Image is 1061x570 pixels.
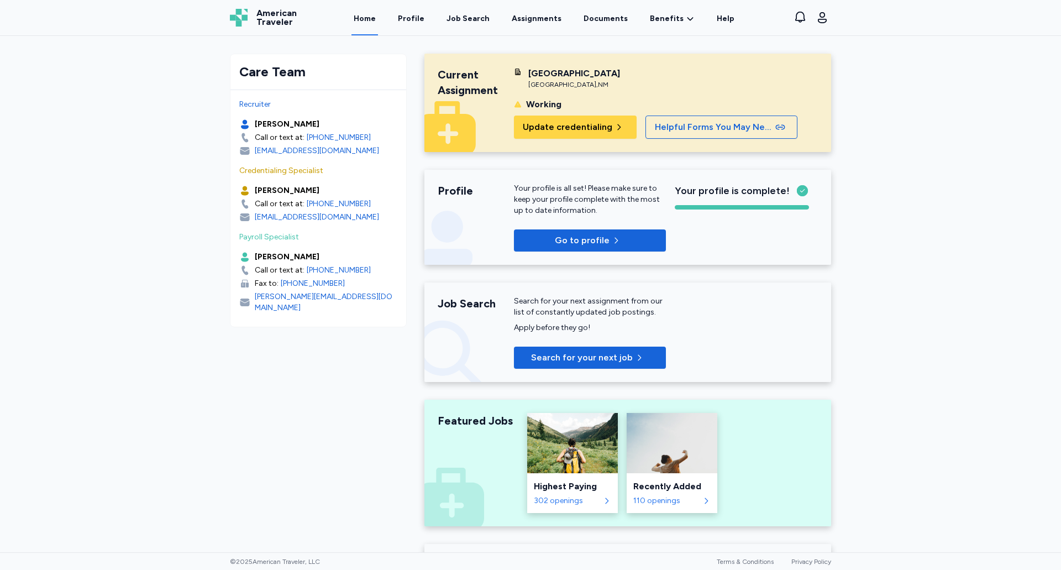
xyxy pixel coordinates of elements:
[645,116,797,139] button: Helpful Forms You May Need
[633,480,711,493] div: Recently Added
[230,9,248,27] img: Logo
[438,67,514,98] div: Current Assignment
[791,558,831,566] a: Privacy Policy
[534,495,600,506] div: 302 openings
[255,265,304,276] div: Call or text at:
[255,132,304,143] div: Call or text at:
[514,183,666,216] div: Your profile is all set! Please make sure to keep your profile complete with the most up to date ...
[555,234,610,247] span: Go to profile
[239,63,397,81] div: Care Team
[239,232,397,243] div: Payroll Specialist
[239,165,397,176] div: Credentialing Specialist
[255,278,279,289] div: Fax to:
[527,413,618,513] a: Highest PayingHighest Paying302 openings
[675,183,790,198] span: Your profile is complete!
[307,198,371,210] a: [PHONE_NUMBER]
[351,1,378,35] a: Home
[523,121,612,134] span: Update credentialing
[650,13,695,24] a: Benefits
[633,495,700,506] div: 110 openings
[627,413,717,513] a: Recently AddedRecently Added110 openings
[255,252,319,263] div: [PERSON_NAME]
[438,296,514,311] div: Job Search
[307,132,371,143] a: [PHONE_NUMBER]
[528,67,620,80] div: [GEOGRAPHIC_DATA]
[531,351,633,364] span: Search for your next job
[514,322,666,333] div: Apply before they go!
[255,212,379,223] div: [EMAIL_ADDRESS][DOMAIN_NAME]
[438,413,514,428] div: Featured Jobs
[655,121,773,134] span: Helpful Forms You May Need
[255,119,319,130] div: [PERSON_NAME]
[438,183,514,198] div: Profile
[256,9,297,27] span: American Traveler
[514,116,637,139] button: Update credentialing
[534,480,611,493] div: Highest Paying
[255,185,319,196] div: [PERSON_NAME]
[717,558,774,566] a: Terms & Conditions
[255,145,379,156] div: [EMAIL_ADDRESS][DOMAIN_NAME]
[255,198,304,210] div: Call or text at:
[528,80,620,89] div: [GEOGRAPHIC_DATA] , NM
[627,413,717,473] img: Recently Added
[514,229,666,252] button: Go to profile
[239,99,397,110] div: Recruiter
[526,98,561,111] div: Working
[650,13,684,24] span: Benefits
[230,557,320,566] span: © 2025 American Traveler, LLC
[255,291,397,313] div: [PERSON_NAME][EMAIL_ADDRESS][DOMAIN_NAME]
[447,13,490,24] div: Job Search
[514,296,666,318] div: Search for your next assignment from our list of constantly updated job postings.
[281,278,345,289] a: [PHONE_NUMBER]
[514,347,666,369] button: Search for your next job
[527,413,618,473] img: Highest Paying
[307,265,371,276] a: [PHONE_NUMBER]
